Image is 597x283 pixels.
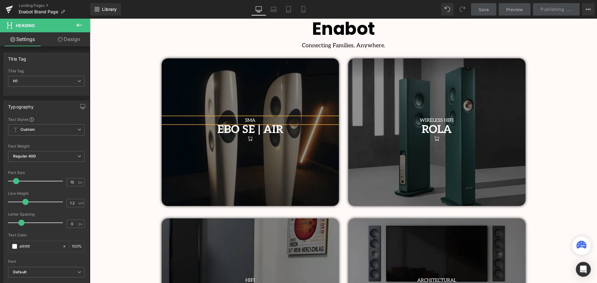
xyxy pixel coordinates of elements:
[506,6,523,13] span: Preview
[90,3,121,16] a: New Library
[582,3,595,16] button: More
[266,3,281,16] a: Laptop
[576,262,591,277] div: Open Intercom Messenger
[456,3,469,16] button: Redo
[8,144,85,148] div: Font Weight
[102,7,117,12] span: Library
[251,3,266,16] a: Desktop
[8,53,26,62] div: Title Tag
[332,104,362,117] span: ROLA
[19,9,58,14] span: Enabot Brand Page
[20,243,59,250] input: Color
[78,180,84,184] span: px
[13,79,17,83] b: H1
[8,69,85,73] div: Title Tag
[13,154,36,158] b: Regular 400
[69,241,84,252] div: %
[8,117,85,122] div: Text Styles
[78,222,84,226] span: px
[441,3,454,16] button: Undo
[296,3,311,16] a: Mobile
[258,259,436,264] h1: ARCHITECTURAL
[72,259,249,264] h1: HIFI
[479,6,489,13] span: Save
[16,23,35,28] span: Heading
[127,104,193,117] span: EBO SE | AIR
[8,101,34,109] div: Typography
[8,212,85,217] div: Letter Spacing
[8,233,85,237] div: Text Color
[46,32,91,46] a: Design
[72,99,249,104] h1: SMA
[78,201,84,205] span: em
[8,259,85,264] div: Font
[8,191,85,196] div: Line Height
[8,171,85,175] div: Font Size
[13,270,26,275] i: Default
[19,3,90,8] a: Landing Pages
[21,127,35,132] b: Custom
[281,3,296,16] a: Tablet
[258,99,436,104] h1: WIRELESS HIFI
[499,3,530,16] a: Preview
